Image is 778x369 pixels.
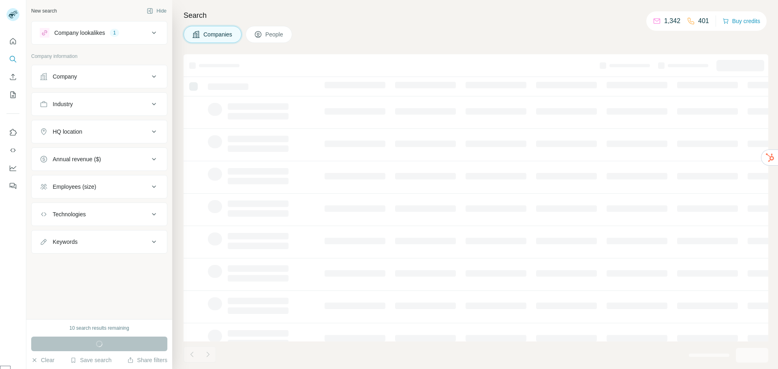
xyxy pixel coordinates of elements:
[70,356,111,364] button: Save search
[6,125,19,140] button: Use Surfe on LinkedIn
[6,179,19,193] button: Feedback
[54,29,105,37] div: Company lookalikes
[53,128,82,136] div: HQ location
[110,29,119,36] div: 1
[6,70,19,84] button: Enrich CSV
[722,15,760,27] button: Buy credits
[31,356,54,364] button: Clear
[32,23,167,43] button: Company lookalikes1
[53,155,101,163] div: Annual revenue ($)
[53,210,86,218] div: Technologies
[53,183,96,191] div: Employees (size)
[6,52,19,66] button: Search
[32,177,167,196] button: Employees (size)
[184,10,768,21] h4: Search
[32,94,167,114] button: Industry
[141,5,172,17] button: Hide
[698,16,709,26] p: 401
[6,161,19,175] button: Dashboard
[53,238,77,246] div: Keywords
[31,53,167,60] p: Company information
[32,122,167,141] button: HQ location
[664,16,680,26] p: 1,342
[6,34,19,49] button: Quick start
[32,149,167,169] button: Annual revenue ($)
[203,30,233,38] span: Companies
[31,7,57,15] div: New search
[32,232,167,252] button: Keywords
[265,30,284,38] span: People
[69,324,129,332] div: 10 search results remaining
[32,67,167,86] button: Company
[6,87,19,102] button: My lists
[53,73,77,81] div: Company
[32,205,167,224] button: Technologies
[6,143,19,158] button: Use Surfe API
[53,100,73,108] div: Industry
[127,356,167,364] button: Share filters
